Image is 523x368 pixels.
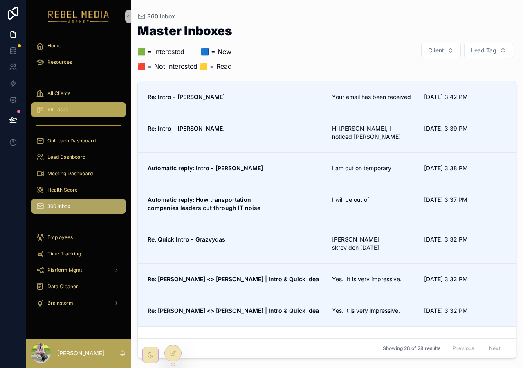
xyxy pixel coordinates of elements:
[138,184,516,224] a: Automatic reply: How transportation companies leaders cut through IT noiseI will be out of[DATE] ...
[137,25,232,37] h1: Master Inboxes
[31,199,126,214] a: 360 Inbox
[424,196,506,204] span: [DATE] 3:37 PM
[31,246,126,261] a: Time Tracking
[31,166,126,181] a: Meeting Dashboard
[31,150,126,165] a: Lead Dashboard
[31,102,126,117] a: All Tasks
[47,154,85,160] span: Lead Dashboard
[47,187,78,193] span: Health Score
[47,106,68,113] span: All Tasks
[31,38,126,53] a: Home
[31,230,126,245] a: Employees
[47,43,61,49] span: Home
[424,93,506,101] span: [DATE] 3:42 PM
[137,12,175,20] a: 360 Inbox
[332,235,414,252] span: [PERSON_NAME] skrev den [DATE]
[31,133,126,148] a: Outreach Dashboard
[47,138,96,144] span: Outreach Dashboard
[138,326,516,358] a: Re: RE: Revenue Share? + Outbound IdeaGot this, Thank you! [DATE]--
[57,349,104,357] p: [PERSON_NAME]
[31,86,126,101] a: All Clients
[428,46,444,54] span: Client
[47,59,72,65] span: Resources
[26,33,131,321] div: scrollable content
[332,275,414,283] span: Yes. It is very impressive.
[138,152,516,184] a: Automatic reply: Intro - [PERSON_NAME]I am out on temporary[DATE] 3:38 PM
[148,165,263,172] strong: Automatic reply: Intro - [PERSON_NAME]
[148,307,319,314] strong: Re: [PERSON_NAME] <> [PERSON_NAME] | Intro & Quick Idea
[147,12,175,20] span: 360 Inbox
[421,43,461,58] button: Select Button
[48,10,109,23] img: App logo
[31,279,126,294] a: Data Cleaner
[148,93,225,100] strong: Re: Intro - [PERSON_NAME]
[47,267,82,273] span: Platform Mgmt
[47,234,73,241] span: Employees
[47,251,81,257] span: Time Tracking
[137,47,232,56] p: 🟩 = Interested ‎ ‎ ‎ ‎ ‎ ‎‎ ‎ 🟦 = New
[332,124,414,141] span: Hi [PERSON_NAME], I noticed [PERSON_NAME]
[148,125,225,132] strong: Re: Intro - [PERSON_NAME]
[138,113,516,152] a: Re: Intro - [PERSON_NAME]Hi [PERSON_NAME], I noticed [PERSON_NAME][DATE] 3:39 PM
[424,235,506,244] span: [DATE] 3:32 PM
[137,61,232,71] p: 🟥 = Not Interested 🟨 = Read
[47,90,70,97] span: All Clients
[138,295,516,326] a: Re: [PERSON_NAME] <> [PERSON_NAME] | Intro & Quick IdeaYes. It is very impressive.[DATE] 3:32 PM
[332,307,414,315] span: Yes. It is very impressive.
[138,224,516,263] a: Re: Quick Intro - Grazvydas[PERSON_NAME] skrev den [DATE][DATE] 3:32 PM
[31,263,126,278] a: Platform Mgmt
[148,275,319,282] strong: Re: [PERSON_NAME] <> [PERSON_NAME] | Intro & Quick Idea
[424,307,506,315] span: [DATE] 3:32 PM
[31,55,126,70] a: Resources
[332,93,414,101] span: Your email has been received
[332,196,414,204] span: I will be out of
[138,81,516,113] a: Re: Intro - [PERSON_NAME]Your email has been received[DATE] 3:42 PM
[31,183,126,197] a: Health Score
[148,236,225,243] strong: Re: Quick Intro - Grazvydas
[424,164,506,172] span: [DATE] 3:38 PM
[332,164,414,172] span: I am out on temporary
[47,300,73,306] span: Brainstorm
[47,283,78,290] span: Data Cleaner
[383,345,440,352] span: Showing 28 of 28 results
[47,203,70,210] span: 360 Inbox
[138,263,516,295] a: Re: [PERSON_NAME] <> [PERSON_NAME] | Intro & Quick IdeaYes. It is very impressive.[DATE] 3:32 PM
[424,275,506,283] span: [DATE] 3:32 PM
[148,196,260,211] strong: Automatic reply: How transportation companies leaders cut through IT noise
[47,170,93,177] span: Meeting Dashboard
[471,46,496,54] span: Lead Tag
[31,296,126,310] a: Brainstorm
[424,124,506,133] span: [DATE] 3:39 PM
[464,43,513,58] button: Select Button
